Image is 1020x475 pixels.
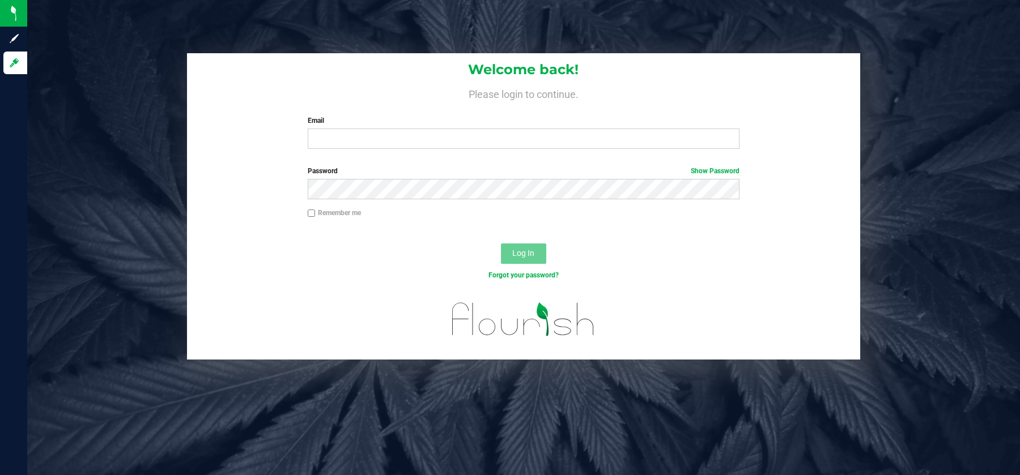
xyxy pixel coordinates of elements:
[308,167,338,175] span: Password
[488,271,559,279] a: Forgot your password?
[308,209,316,217] input: Remember me
[187,86,860,100] h4: Please login to continue.
[512,249,534,258] span: Log In
[8,57,20,69] inline-svg: Log in
[8,33,20,44] inline-svg: Sign up
[501,243,546,264] button: Log In
[308,115,739,126] label: Email
[439,292,607,346] img: flourish_logo.svg
[308,208,361,218] label: Remember me
[691,167,739,175] a: Show Password
[187,62,860,77] h1: Welcome back!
